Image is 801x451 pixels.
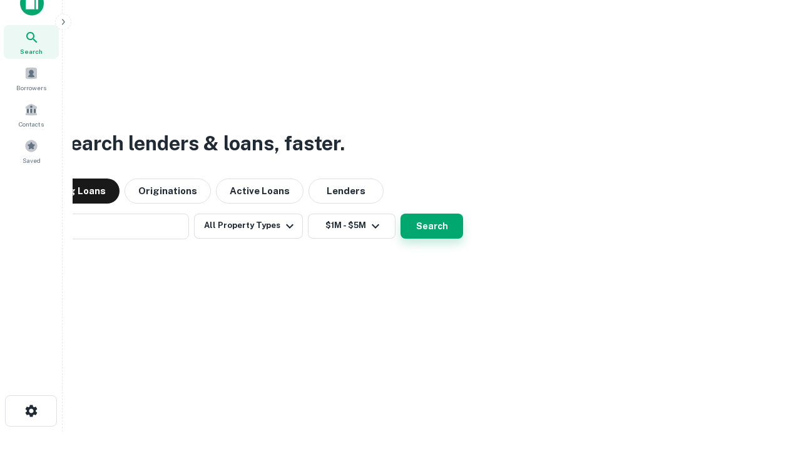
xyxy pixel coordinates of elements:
[738,311,801,371] iframe: Chat Widget
[194,214,303,239] button: All Property Types
[4,25,59,59] a: Search
[216,179,304,204] button: Active Loans
[20,46,43,56] span: Search
[57,128,345,158] h3: Search lenders & loans, faster.
[4,61,59,95] a: Borrowers
[19,119,44,129] span: Contacts
[125,179,211,204] button: Originations
[308,214,395,239] button: $1M - $5M
[23,155,41,165] span: Saved
[309,179,384,204] button: Lenders
[4,98,59,132] a: Contacts
[4,134,59,168] a: Saved
[400,214,463,239] button: Search
[16,83,46,93] span: Borrowers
